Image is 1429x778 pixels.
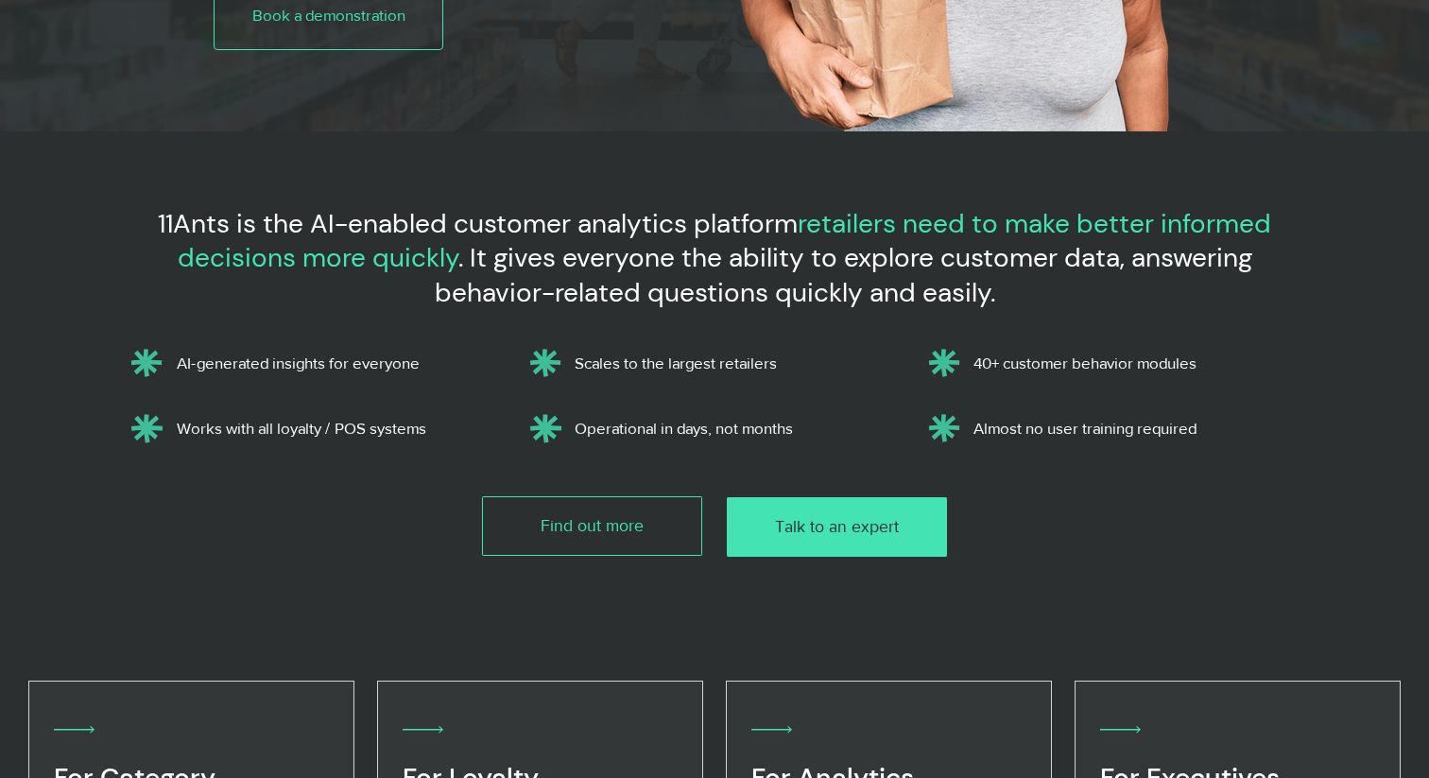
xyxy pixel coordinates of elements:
span: Find out more [541,514,644,538]
div: Domain: [DOMAIN_NAME] [49,49,208,64]
span: Book a demonstration [252,4,405,26]
span: . It gives everyone the ability to explore customer data, answering behavior-related questions qu... [435,240,1252,309]
span: AI-generated insights for everyone [177,354,420,372]
img: tab_domain_overview_orange.svg [51,110,66,125]
div: Domain Overview [72,112,169,124]
span: Talk to an expert [775,515,899,539]
a: Find out more [482,496,701,556]
img: tab_keywords_by_traffic_grey.svg [188,110,203,125]
div: Keywords by Traffic [209,112,319,124]
p: Operational in days, not months [575,419,903,438]
span: 11Ants is the AI-enabled customer analytics platform [158,206,798,241]
span: retailers need to make better informed decisions more quickly [178,206,1272,275]
p: Works with all loyalty / POS systems [177,419,505,438]
div: v 4.0.25 [53,30,93,45]
img: logo_orange.svg [30,30,45,45]
img: website_grey.svg [30,49,45,64]
a: Talk to an expert [727,497,946,557]
p: Almost no user training required [973,419,1301,438]
p: Scales to the largest retailers [575,354,903,372]
p: 40+ customer behavior modules [973,354,1301,372]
